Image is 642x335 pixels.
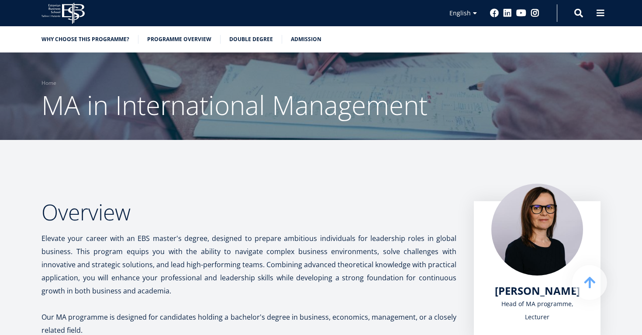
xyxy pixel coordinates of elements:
a: Admission [291,35,321,44]
a: [PERSON_NAME] [495,284,580,297]
img: Piret Masso [491,184,583,276]
span: MA in International Management [41,87,428,123]
a: Programme overview [147,35,211,44]
a: Why choose this programme? [41,35,129,44]
div: Head of MA programme, Lecturer [491,297,583,324]
span: Elevate your career with an EBS master's degree, designed to prepare ambitious individuals for le... [41,234,456,296]
h2: Overview [41,201,456,223]
a: Home [41,79,56,87]
a: Double Degree [229,35,273,44]
a: Youtube [516,9,526,17]
a: Instagram [531,9,539,17]
a: Linkedin [503,9,512,17]
a: Facebook [490,9,499,17]
span: [PERSON_NAME] [495,283,580,298]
